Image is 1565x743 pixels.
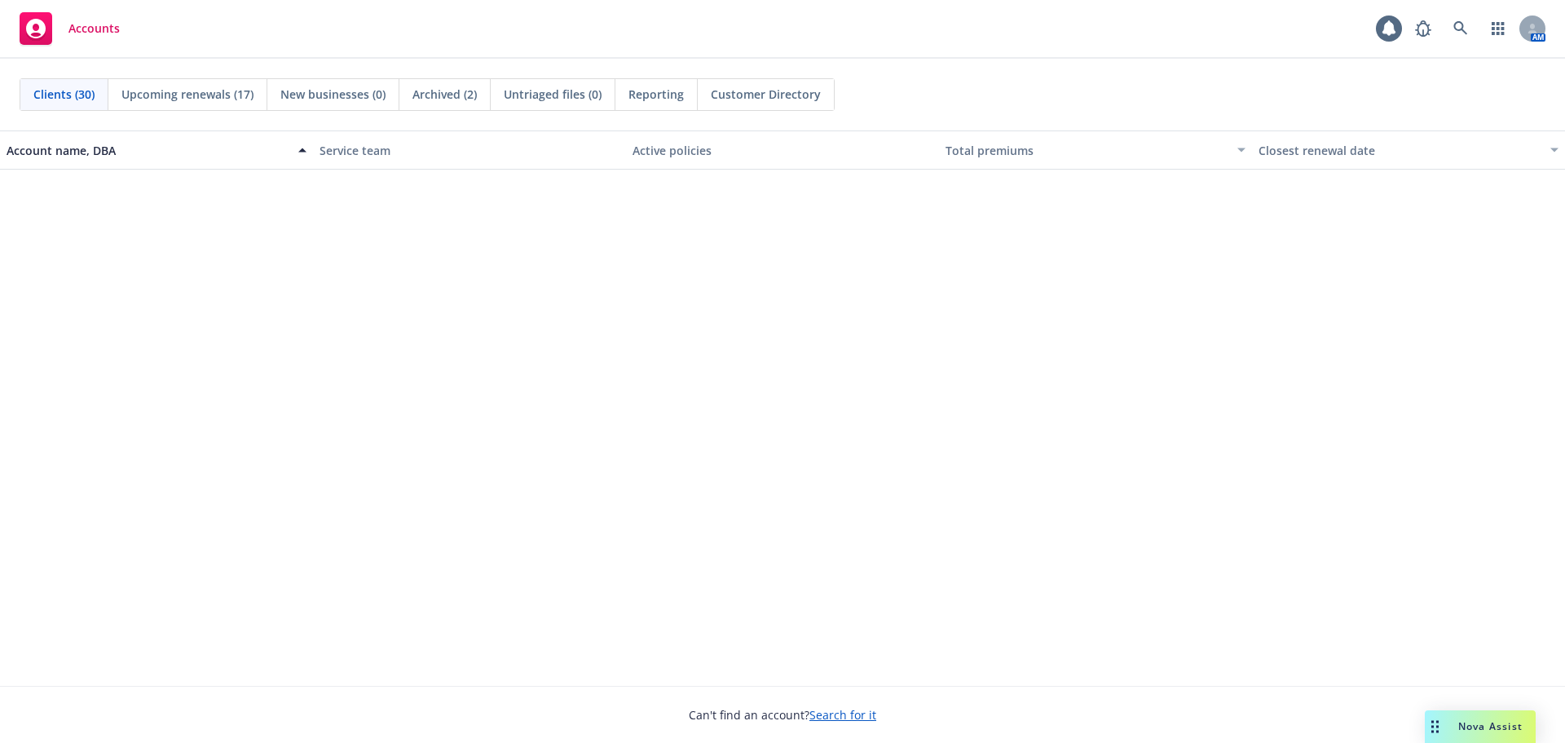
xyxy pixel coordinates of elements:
[626,130,939,170] button: Active policies
[711,86,821,103] span: Customer Directory
[7,142,289,159] div: Account name, DBA
[33,86,95,103] span: Clients (30)
[939,130,1252,170] button: Total premiums
[633,142,932,159] div: Active policies
[1458,719,1523,733] span: Nova Assist
[628,86,684,103] span: Reporting
[689,706,876,723] span: Can't find an account?
[1482,12,1514,45] a: Switch app
[1444,12,1477,45] a: Search
[504,86,602,103] span: Untriaged files (0)
[13,6,126,51] a: Accounts
[1259,142,1541,159] div: Closest renewal date
[1407,12,1439,45] a: Report a Bug
[320,142,619,159] div: Service team
[1252,130,1565,170] button: Closest renewal date
[1425,710,1445,743] div: Drag to move
[280,86,386,103] span: New businesses (0)
[946,142,1228,159] div: Total premiums
[121,86,253,103] span: Upcoming renewals (17)
[1425,710,1536,743] button: Nova Assist
[313,130,626,170] button: Service team
[68,22,120,35] span: Accounts
[809,707,876,723] a: Search for it
[412,86,477,103] span: Archived (2)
